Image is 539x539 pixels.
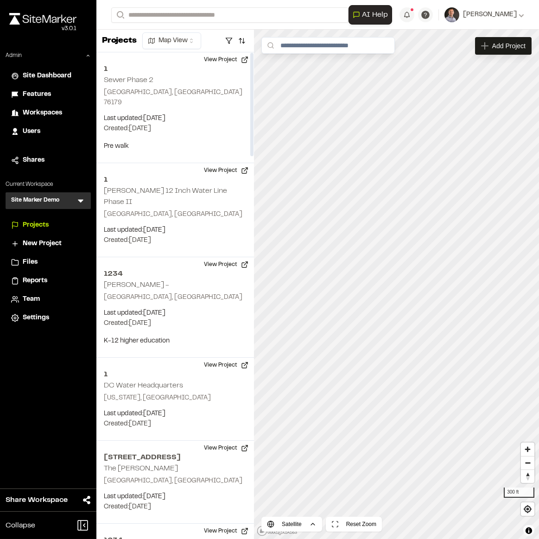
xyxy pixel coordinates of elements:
[11,220,85,230] a: Projects
[198,257,254,272] button: View Project
[11,294,85,304] a: Team
[104,419,247,429] p: Created: [DATE]
[104,282,169,288] h2: [PERSON_NAME] -
[198,163,254,178] button: View Project
[104,502,247,512] p: Created: [DATE]
[104,308,247,318] p: Last updated: [DATE]
[521,502,534,516] button: Find my location
[104,235,247,246] p: Created: [DATE]
[104,63,247,75] h2: 1
[504,488,534,498] div: 300 ft
[444,7,459,22] img: User
[104,225,247,235] p: Last updated: [DATE]
[23,127,40,137] span: Users
[11,89,85,100] a: Features
[23,71,71,81] span: Site Dashboard
[104,174,247,185] h2: 1
[362,9,388,20] span: AI Help
[521,469,534,483] button: Reset bearing to north
[23,220,49,230] span: Projects
[198,358,254,373] button: View Project
[9,25,76,33] div: Oh geez...please don't...
[6,495,68,506] span: Share Workspace
[104,114,247,124] p: Last updated: [DATE]
[261,517,322,532] button: Satellite
[104,476,247,486] p: [GEOGRAPHIC_DATA], [GEOGRAPHIC_DATA]
[463,10,517,20] span: [PERSON_NAME]
[104,292,247,303] p: [GEOGRAPHIC_DATA], [GEOGRAPHIC_DATA]
[11,239,85,249] a: New Project
[444,7,524,22] button: [PERSON_NAME]
[198,441,254,456] button: View Project
[104,452,247,463] h2: [STREET_ADDRESS]
[104,492,247,502] p: Last updated: [DATE]
[349,5,392,25] button: Open AI Assistant
[23,313,49,323] span: Settings
[11,196,59,205] h3: Site Marker Demo
[23,257,38,267] span: Files
[104,318,247,329] p: Created: [DATE]
[254,30,539,539] canvas: Map
[104,393,247,403] p: [US_STATE], [GEOGRAPHIC_DATA]
[104,141,247,152] p: Pre walk
[6,520,35,531] span: Collapse
[104,369,247,380] h2: 1
[23,239,62,249] span: New Project
[11,257,85,267] a: Files
[11,313,85,323] a: Settings
[104,336,247,346] p: K-12 higher education
[6,180,91,189] p: Current Workspace
[104,188,227,205] h2: [PERSON_NAME] 12 Inch Water Line Phase II
[11,71,85,81] a: Site Dashboard
[521,456,534,469] button: Zoom out
[521,443,534,456] button: Zoom in
[104,409,247,419] p: Last updated: [DATE]
[102,35,137,47] p: Projects
[23,294,40,304] span: Team
[104,268,247,279] h2: 1234
[326,517,382,532] button: Reset Zoom
[257,526,298,536] a: Mapbox logo
[198,524,254,539] button: View Project
[11,155,85,165] a: Shares
[23,276,47,286] span: Reports
[198,52,254,67] button: View Project
[104,465,178,472] h2: The [PERSON_NAME]
[111,7,128,23] button: Search
[521,470,534,483] span: Reset bearing to north
[23,155,44,165] span: Shares
[11,276,85,286] a: Reports
[9,13,76,25] img: rebrand.png
[492,41,526,51] span: Add Project
[23,108,62,118] span: Workspaces
[349,5,396,25] div: Open AI Assistant
[104,77,153,83] h2: Sewer Phase 2
[11,127,85,137] a: Users
[6,51,22,60] p: Admin
[104,88,247,108] p: [GEOGRAPHIC_DATA], [GEOGRAPHIC_DATA] 76179
[104,124,247,134] p: Created: [DATE]
[11,108,85,118] a: Workspaces
[104,209,247,220] p: [GEOGRAPHIC_DATA], [GEOGRAPHIC_DATA]
[23,89,51,100] span: Features
[104,382,183,389] h2: DC Water Headquarters
[523,525,534,536] button: Toggle attribution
